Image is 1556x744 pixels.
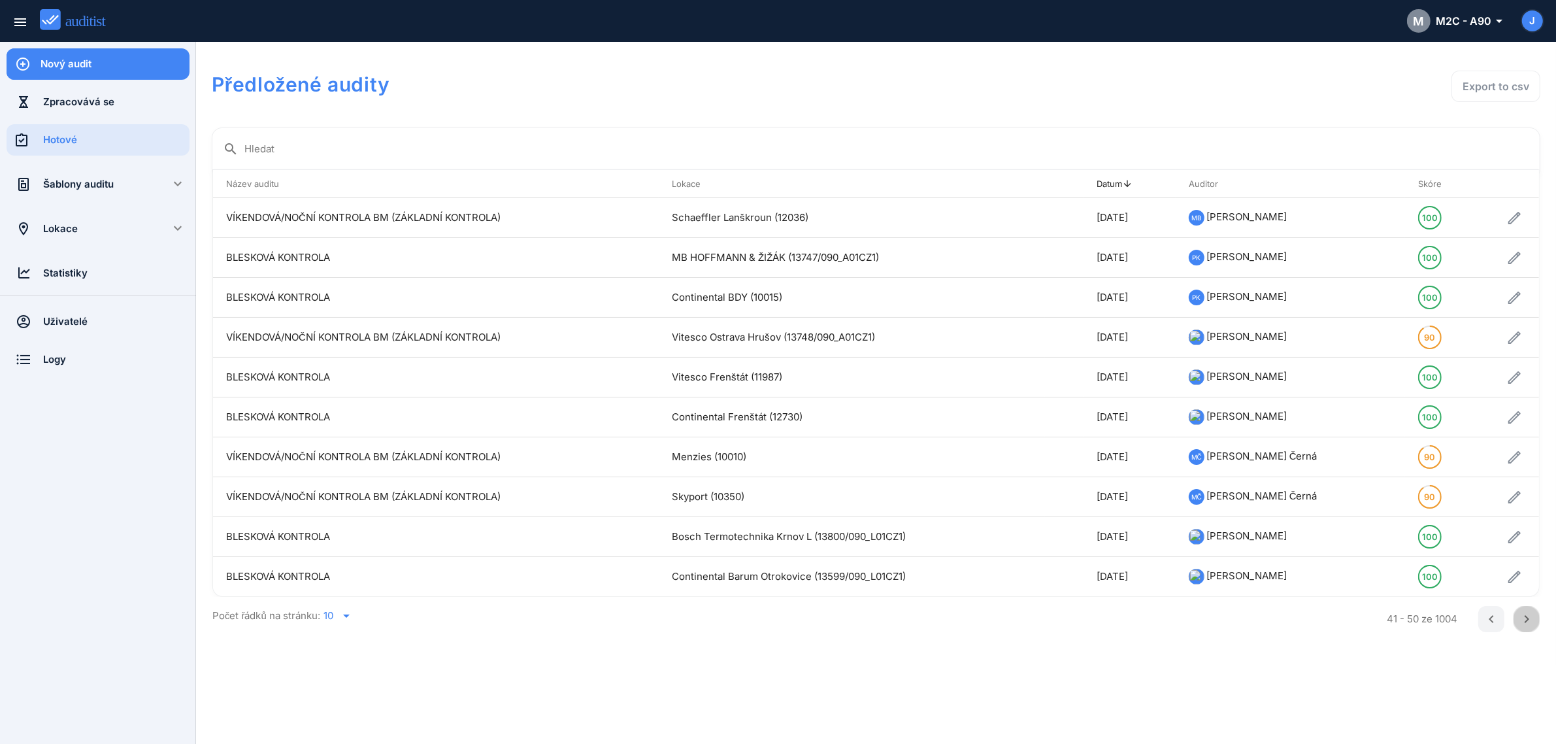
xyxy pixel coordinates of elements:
[213,397,659,437] td: BLESKOVÁ KONTROLA
[1422,566,1438,587] div: 100
[1387,612,1457,627] div: 41 - 50 ze 1004
[7,213,153,245] a: Lokace
[7,169,153,200] a: Šablony auditu
[659,278,1044,318] td: Continental BDY (10015)
[1192,250,1200,265] span: PK
[1189,569,1204,584] img: 1688367681_64a27241bb45f.jpeg
[1530,14,1536,29] span: J
[1206,530,1287,542] span: [PERSON_NAME]
[7,344,190,375] a: Logy
[1422,207,1438,228] div: 100
[213,198,659,238] td: VÍKENDOVÁ/NOČNÍ KONTROLA BM (ZÁKLADNÍ KONTROLA)
[1425,327,1436,348] div: 90
[339,608,354,624] i: arrow_drop_down
[1478,606,1504,632] button: Previous page
[1189,330,1204,345] img: 1688367681_64a27241bb45f.jpeg
[213,278,659,318] td: BLESKOVÁ KONTROLA
[1422,407,1438,428] div: 100
[1514,606,1540,632] button: Next page
[7,124,190,156] a: Hotové
[1491,13,1501,29] i: arrow_drop_down_outlined
[1425,447,1436,467] div: 90
[43,266,190,280] div: Statistiky
[323,610,333,622] div: 10
[1206,211,1287,223] span: [PERSON_NAME]
[213,238,659,278] td: BLESKOVÁ KONTROLA
[1045,170,1084,198] th: : Not sorted.
[659,198,1044,238] td: Schaeffler Lanškroun (12036)
[212,597,1352,635] div: Počet řádků na stránku:
[1422,526,1438,547] div: 100
[43,314,190,329] div: Uživatelé
[170,220,186,236] i: keyboard_arrow_down
[170,176,186,192] i: keyboard_arrow_down
[41,57,190,71] div: Nový audit
[659,557,1044,597] td: Continental Barum Otrokovice (13599/090_L01CZ1)
[1519,611,1534,627] i: chevron_right
[1206,490,1317,502] span: [PERSON_NAME] Černá
[1192,290,1200,305] span: PK
[1084,238,1176,278] td: [DATE]
[1189,529,1204,545] img: 1688367681_64a27241bb45f.jpeg
[1084,318,1176,358] td: [DATE]
[1206,250,1287,263] span: [PERSON_NAME]
[213,477,659,517] td: VÍKENDOVÁ/NOČNÍ KONTROLA BM (ZÁKLADNÍ KONTROLA)
[1206,410,1287,422] span: [PERSON_NAME]
[244,139,1529,160] input: Hledat
[1206,290,1287,303] span: [PERSON_NAME]
[1422,367,1438,388] div: 100
[1084,170,1176,198] th: Datum: Sorted descending. Activate to remove sorting.
[659,397,1044,437] td: Continental Frenštát (12730)
[7,258,190,289] a: Statistiky
[43,352,190,367] div: Logy
[1521,9,1544,33] button: J
[1084,397,1176,437] td: [DATE]
[1189,369,1204,385] img: 1688367681_64a27241bb45f.jpeg
[43,222,153,236] div: Lokace
[1084,437,1176,477] td: [DATE]
[1206,330,1287,343] span: [PERSON_NAME]
[1483,611,1499,627] i: chevron_left
[1122,178,1133,189] i: arrow_upward
[223,141,239,157] i: search
[212,71,1009,98] h1: Předložené audity
[12,14,28,30] i: menu
[1191,450,1202,464] span: MČ
[1422,247,1438,268] div: 100
[213,170,659,198] th: Název auditu: Not sorted. Activate to sort ascending.
[1084,198,1176,238] td: [DATE]
[659,238,1044,278] td: MB HOFFMANN & ŽIŽÁK (13747/090_A01CZ1)
[213,517,659,557] td: BLESKOVÁ KONTROLA
[1414,12,1425,30] span: M
[1206,450,1317,462] span: [PERSON_NAME] Černá
[213,318,659,358] td: VÍKENDOVÁ/NOČNÍ KONTROLA BM (ZÁKLADNÍ KONTROLA)
[659,477,1044,517] td: Skyport (10350)
[7,86,190,118] a: Zpracovává se
[43,177,153,192] div: Šablony auditu
[1206,569,1287,582] span: [PERSON_NAME]
[1206,370,1287,382] span: [PERSON_NAME]
[1084,477,1176,517] td: [DATE]
[1407,9,1501,33] div: M2C - A90
[1176,170,1405,198] th: Auditor: Not sorted. Activate to sort ascending.
[1451,71,1540,102] button: Export to csv
[659,437,1044,477] td: Menzies (10010)
[1422,287,1438,308] div: 100
[1405,170,1465,198] th: Skóre: Not sorted. Activate to sort ascending.
[659,318,1044,358] td: Vitesco Ostrava Hrušov (13748/090_A01CZ1)
[659,517,1044,557] td: Bosch Termotechnika Krnov L (13800/090_L01CZ1)
[43,133,190,147] div: Hotové
[213,557,659,597] td: BLESKOVÁ KONTROLA
[659,358,1044,397] td: Vitesco Frenštát (11987)
[43,95,190,109] div: Zpracovává se
[1084,557,1176,597] td: [DATE]
[1084,278,1176,318] td: [DATE]
[213,358,659,397] td: BLESKOVÁ KONTROLA
[1463,78,1529,94] div: Export to csv
[1084,517,1176,557] td: [DATE]
[659,170,1044,198] th: Lokace: Not sorted. Activate to sort ascending.
[213,437,659,477] td: VÍKENDOVÁ/NOČNÍ KONTROLA BM (ZÁKLADNÍ KONTROLA)
[40,9,118,31] img: auditist_logo_new.svg
[1425,486,1436,507] div: 90
[1084,358,1176,397] td: [DATE]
